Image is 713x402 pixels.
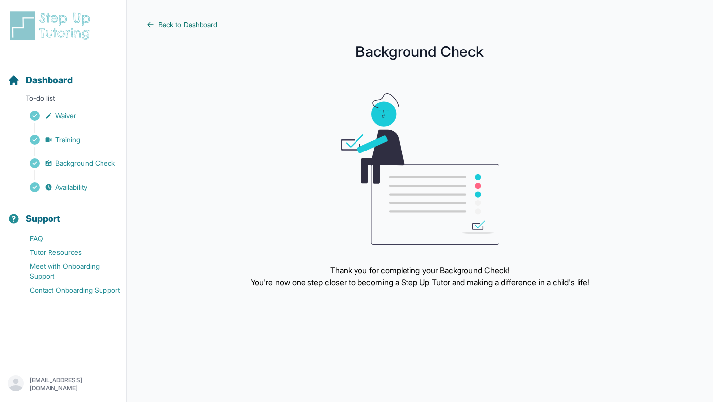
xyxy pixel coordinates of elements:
p: You're now one step closer to becoming a Step Up Tutor and making a difference in a child's life! [251,276,589,288]
p: [EMAIL_ADDRESS][DOMAIN_NAME] [30,376,118,392]
a: Contact Onboarding Support [8,283,126,297]
button: Dashboard [4,57,122,91]
span: Support [26,212,61,226]
span: Background Check [55,158,115,168]
img: meeting graphic [341,93,499,245]
span: Availability [55,182,87,192]
span: Training [55,135,81,145]
a: Dashboard [8,73,73,87]
a: Training [8,133,126,147]
button: [EMAIL_ADDRESS][DOMAIN_NAME] [8,375,118,393]
button: Support [4,196,122,230]
span: Back to Dashboard [158,20,217,30]
h1: Background Check [147,46,693,57]
span: Waiver [55,111,76,121]
a: Availability [8,180,126,194]
a: Tutor Resources [8,246,126,259]
p: To-do list [4,93,122,107]
a: Waiver [8,109,126,123]
p: Thank you for completing your Background Check! [251,264,589,276]
span: Dashboard [26,73,73,87]
a: Meet with Onboarding Support [8,259,126,283]
a: Back to Dashboard [147,20,693,30]
a: FAQ [8,232,126,246]
a: Background Check [8,156,126,170]
img: logo [8,10,96,42]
